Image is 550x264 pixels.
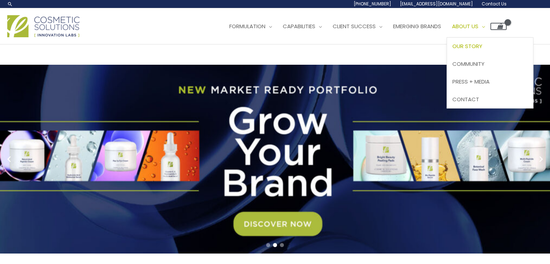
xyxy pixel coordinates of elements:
[7,15,80,37] img: Cosmetic Solutions Logo
[452,95,479,103] span: Contact
[333,22,376,30] span: Client Success
[273,243,277,247] span: Go to slide 2
[452,22,478,30] span: About Us
[452,60,485,68] span: Community
[327,16,388,37] a: Client Success
[388,16,447,37] a: Emerging Brands
[224,16,277,37] a: Formulation
[283,22,315,30] span: Capabilities
[447,55,533,73] a: Community
[393,22,441,30] span: Emerging Brands
[447,90,533,108] a: Contact
[354,1,391,7] span: [PHONE_NUMBER]
[447,73,533,90] a: Press + Media
[266,243,270,247] span: Go to slide 1
[400,1,473,7] span: [EMAIL_ADDRESS][DOMAIN_NAME]
[277,16,327,37] a: Capabilities
[447,16,490,37] a: About Us
[452,78,490,85] span: Press + Media
[7,1,13,7] a: Search icon link
[4,154,14,165] button: Previous slide
[482,1,507,7] span: Contact Us
[452,42,482,50] span: Our Story
[280,243,284,247] span: Go to slide 3
[229,22,265,30] span: Formulation
[447,38,533,55] a: Our Story
[536,154,546,165] button: Next slide
[490,23,507,30] a: View Shopping Cart, empty
[218,16,507,37] nav: Site Navigation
